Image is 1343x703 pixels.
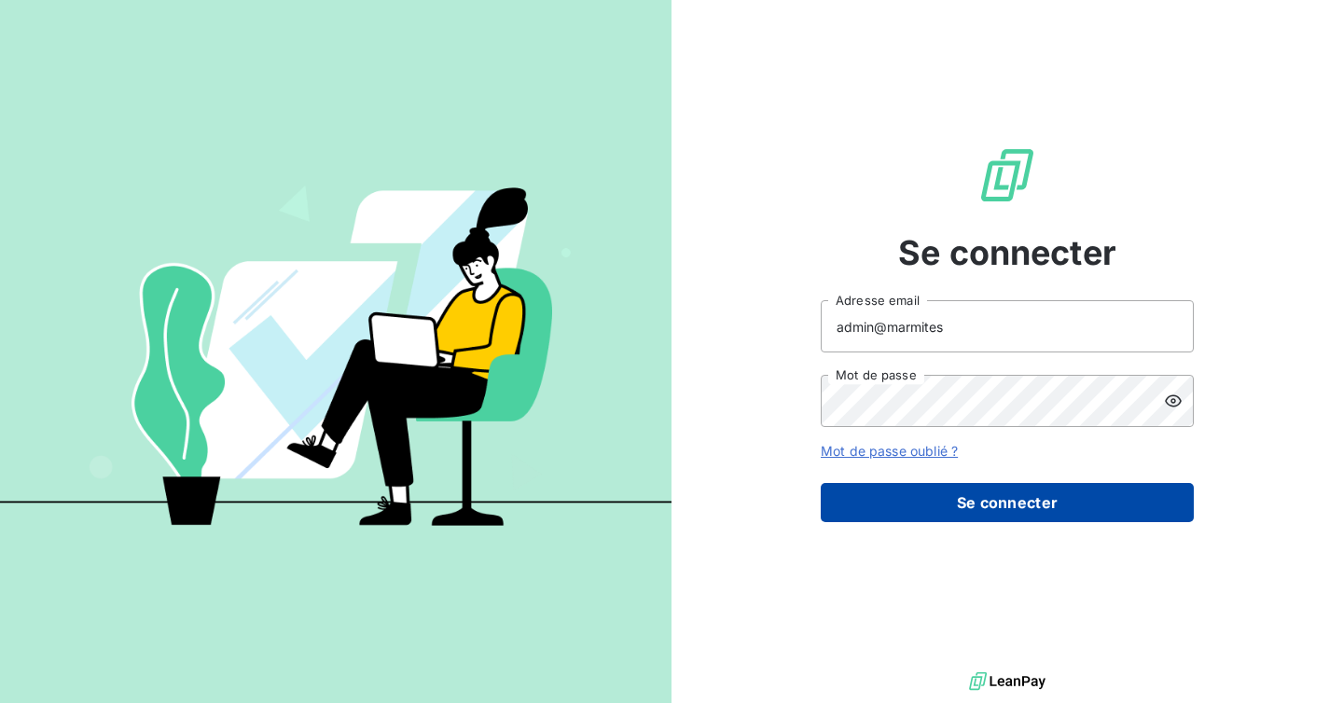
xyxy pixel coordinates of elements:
[898,227,1116,278] span: Se connecter
[821,300,1194,352] input: placeholder
[977,145,1037,205] img: Logo LeanPay
[821,483,1194,522] button: Se connecter
[969,668,1045,696] img: logo
[821,443,958,459] a: Mot de passe oublié ?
